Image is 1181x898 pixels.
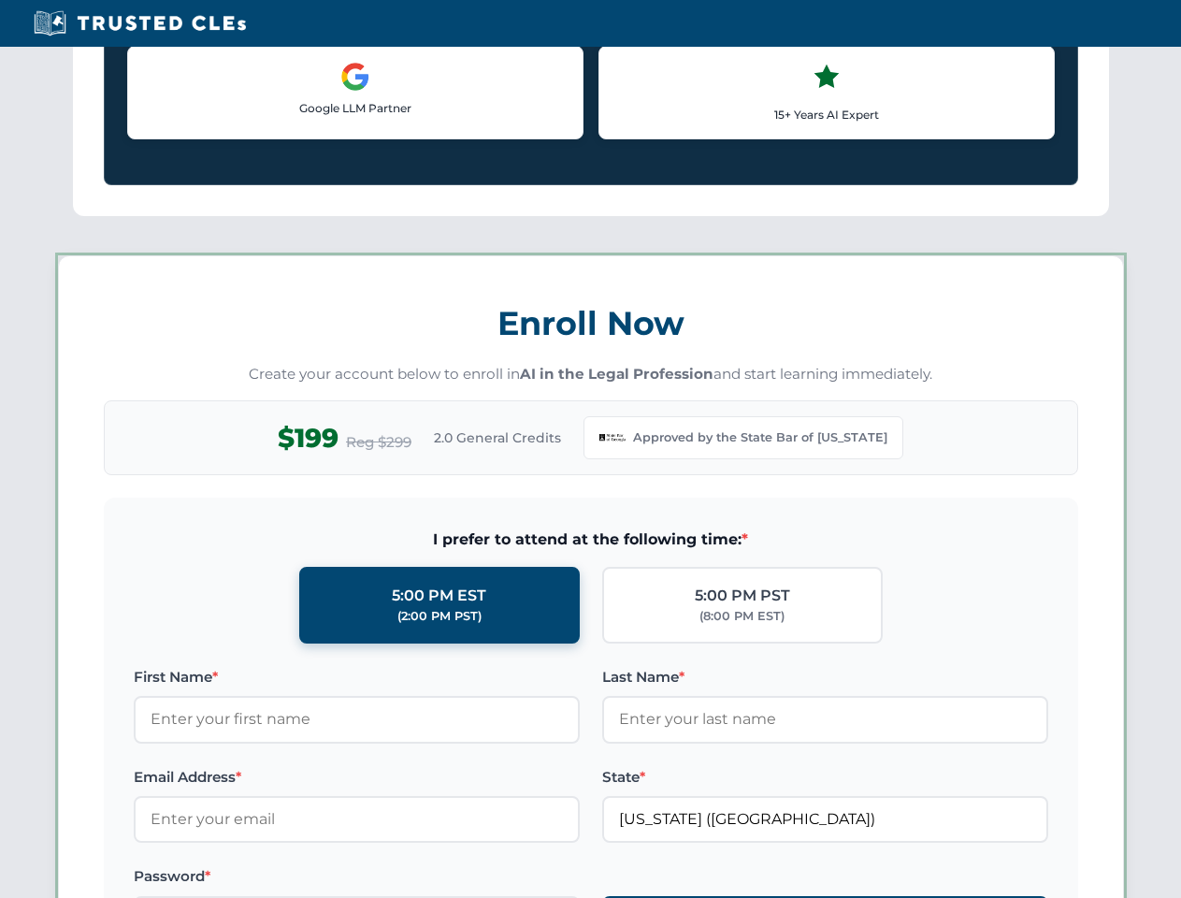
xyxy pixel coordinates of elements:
img: Google [340,62,370,92]
div: 5:00 PM EST [392,584,486,608]
p: 15+ Years AI Expert [614,106,1039,123]
span: Approved by the State Bar of [US_STATE] [633,428,887,447]
input: Enter your email [134,796,580,843]
span: I prefer to attend at the following time: [134,528,1048,552]
p: Create your account below to enroll in and start learning immediately. [104,364,1078,385]
label: Email Address [134,766,580,789]
img: Trusted CLEs [28,9,252,37]
input: Enter your last name [602,696,1048,743]
span: 2.0 General Credits [434,427,561,448]
h3: Enroll Now [104,294,1078,353]
input: Georgia (GA) [602,796,1048,843]
div: (2:00 PM PST) [397,607,482,626]
p: Google LLM Partner [143,99,568,117]
div: (8:00 PM EST) [699,607,785,626]
label: Password [134,865,580,888]
span: Reg $299 [346,431,411,454]
label: Last Name [602,666,1048,688]
img: Georgia Bar [599,425,626,451]
label: State [602,766,1048,789]
span: $199 [278,417,338,459]
strong: AI in the Legal Profession [520,365,713,383]
label: First Name [134,666,580,688]
input: Enter your first name [134,696,580,743]
div: 5:00 PM PST [695,584,790,608]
